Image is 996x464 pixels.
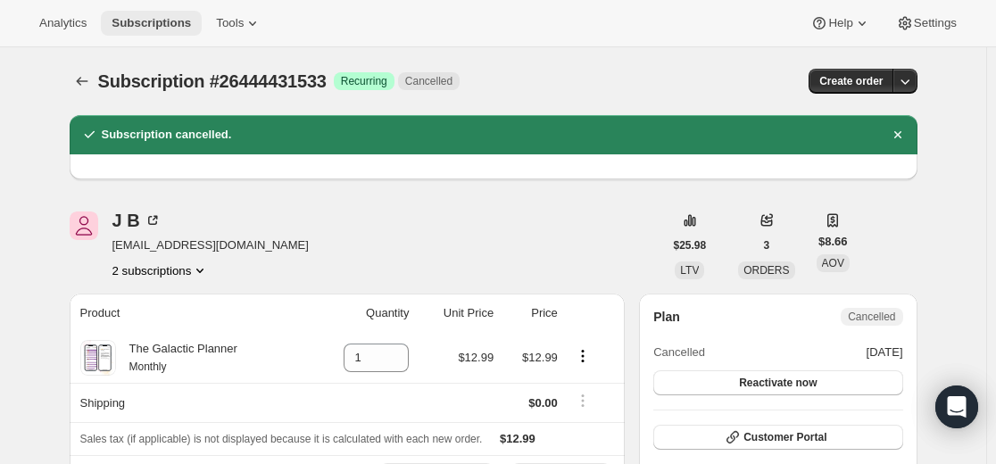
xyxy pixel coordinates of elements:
span: $8.66 [818,233,848,251]
span: Cancelled [848,310,895,324]
h2: Plan [653,308,680,326]
span: Cancelled [653,344,705,361]
th: Product [70,294,310,333]
button: Subscriptions [70,69,95,94]
span: $12.99 [458,351,494,364]
button: Settings [885,11,967,36]
span: [DATE] [867,344,903,361]
span: Sales tax (if applicable) is not displayed because it is calculated with each new order. [80,433,483,445]
span: [EMAIL_ADDRESS][DOMAIN_NAME] [112,236,309,254]
button: 3 [753,233,781,258]
span: Subscription #26444431533 [98,71,327,91]
span: Subscriptions [112,16,191,30]
span: LTV [680,264,699,277]
th: Unit Price [414,294,499,333]
span: 3 [764,238,770,253]
span: Help [828,16,852,30]
span: AOV [822,257,844,269]
button: $25.98 [663,233,718,258]
th: Quantity [310,294,415,333]
span: Create order [819,74,883,88]
span: $0.00 [528,396,558,410]
span: $12.99 [522,351,558,364]
span: J B [70,211,98,240]
button: Shipping actions [569,391,597,410]
span: Recurring [341,74,387,88]
span: Tools [216,16,244,30]
button: Help [800,11,881,36]
span: Cancelled [405,74,452,88]
span: Reactivate now [739,376,817,390]
div: J B [112,211,162,229]
span: ORDERS [743,264,789,277]
img: product img [82,340,113,376]
button: Customer Portal [653,425,902,450]
button: Analytics [29,11,97,36]
span: Analytics [39,16,87,30]
button: Dismiss notification [885,122,910,147]
div: The Galactic Planner [116,340,237,376]
small: Monthly [129,360,167,373]
button: Create order [809,69,893,94]
th: Price [499,294,563,333]
span: Settings [914,16,957,30]
th: Shipping [70,383,310,422]
h2: Subscription cancelled. [102,126,232,144]
span: Customer Portal [743,430,826,444]
span: $25.98 [674,238,707,253]
div: Open Intercom Messenger [935,385,978,428]
button: Tools [205,11,272,36]
button: Reactivate now [653,370,902,395]
button: Product actions [569,346,597,366]
span: $12.99 [500,432,535,445]
button: Product actions [112,261,210,279]
button: Subscriptions [101,11,202,36]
